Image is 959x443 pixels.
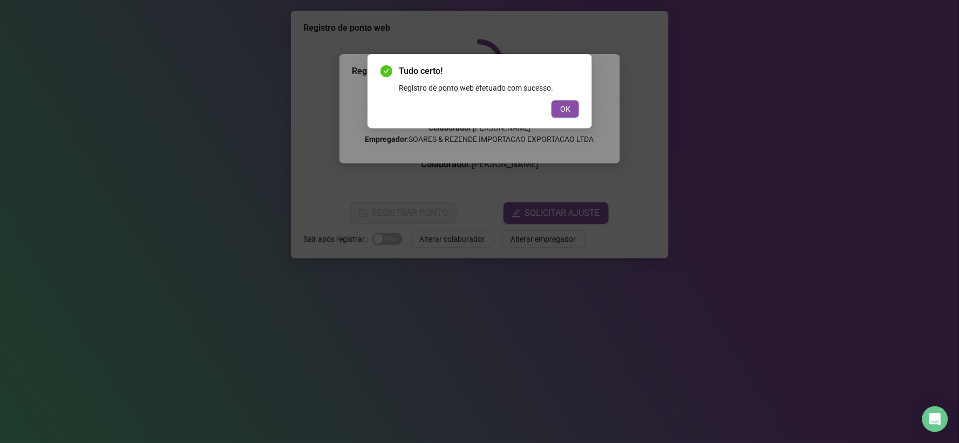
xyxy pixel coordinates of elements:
[922,406,948,432] div: Open Intercom Messenger
[380,65,392,77] span: check-circle
[560,103,570,115] span: OK
[552,100,579,118] button: OK
[399,82,579,94] div: Registro de ponto web efetuado com sucesso.
[399,65,579,78] span: Tudo certo!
